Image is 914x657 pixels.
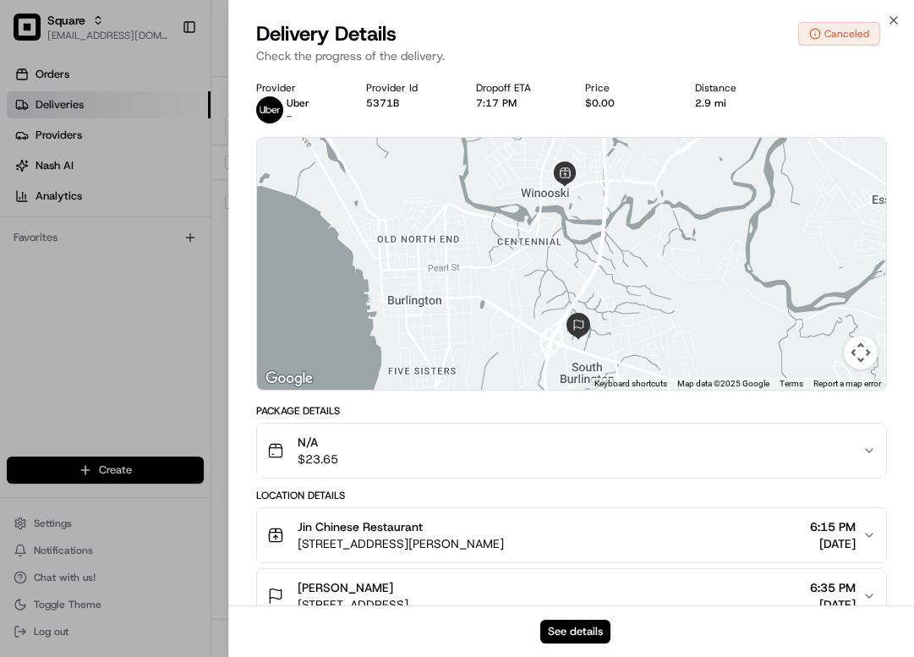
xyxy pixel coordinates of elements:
span: [STREET_ADDRESS][PERSON_NAME] [298,535,504,552]
button: Canceled [798,22,880,46]
span: N/A [298,434,338,451]
a: Open this area in Google Maps (opens a new window) [261,368,317,390]
span: 6:15 PM [810,518,856,535]
button: See details [540,620,610,643]
button: N/A$23.65 [257,424,886,478]
p: Check the progress of the delivery. [256,47,887,64]
span: [DATE] [810,596,856,613]
button: Map camera controls [844,336,878,370]
span: [STREET_ADDRESS] [298,596,408,613]
span: Jin Chinese Restaurant [298,518,423,535]
span: $23.65 [298,451,338,468]
div: $0.00 [585,96,668,110]
span: Uber [287,96,309,110]
div: 7:17 PM [476,96,559,110]
img: Google [261,368,317,390]
a: Terms [780,379,803,388]
span: [PERSON_NAME] [298,579,393,596]
div: Provider [256,81,339,95]
button: Keyboard shortcuts [594,378,667,390]
span: - [287,110,292,123]
a: Report a map error [813,379,881,388]
div: Location Details [256,489,887,502]
div: Dropoff ETA [476,81,559,95]
button: 5371B [366,96,399,110]
button: Jin Chinese Restaurant[STREET_ADDRESS][PERSON_NAME]6:15 PM[DATE] [257,508,886,562]
div: Distance [695,81,778,95]
button: [PERSON_NAME][STREET_ADDRESS]6:35 PM[DATE] [257,569,886,623]
span: Delivery Details [256,20,397,47]
div: Provider Id [366,81,449,95]
img: uber-new-logo.jpeg [256,96,283,123]
div: 2.9 mi [695,96,778,110]
div: Package Details [256,404,887,418]
div: Price [585,81,668,95]
span: [DATE] [810,535,856,552]
span: 6:35 PM [810,579,856,596]
span: Map data ©2025 Google [677,379,769,388]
